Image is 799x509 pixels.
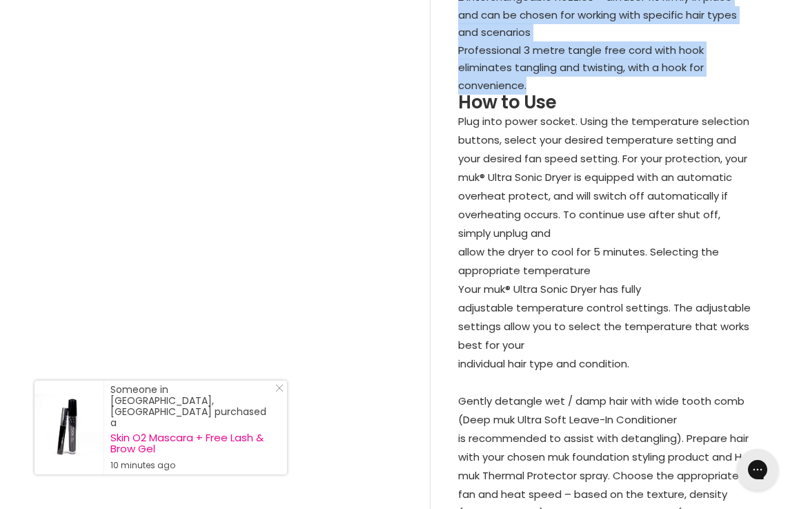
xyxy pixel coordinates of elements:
[458,41,754,95] li: Professional 3 metre tangle free cord with hook eliminates tangling and twisting, with a hook for...
[458,94,754,112] h2: How to Use
[110,460,273,471] small: 10 minutes ago
[110,432,273,454] a: Skin O2 Mascara + Free Lash & Brow Gel
[34,381,103,474] a: Visit product page
[270,384,284,398] a: Close Notification
[730,444,785,495] iframe: Gorgias live chat messenger
[110,384,273,471] div: Someone in [GEOGRAPHIC_DATA], [GEOGRAPHIC_DATA] purchased a
[275,384,284,392] svg: Close Icon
